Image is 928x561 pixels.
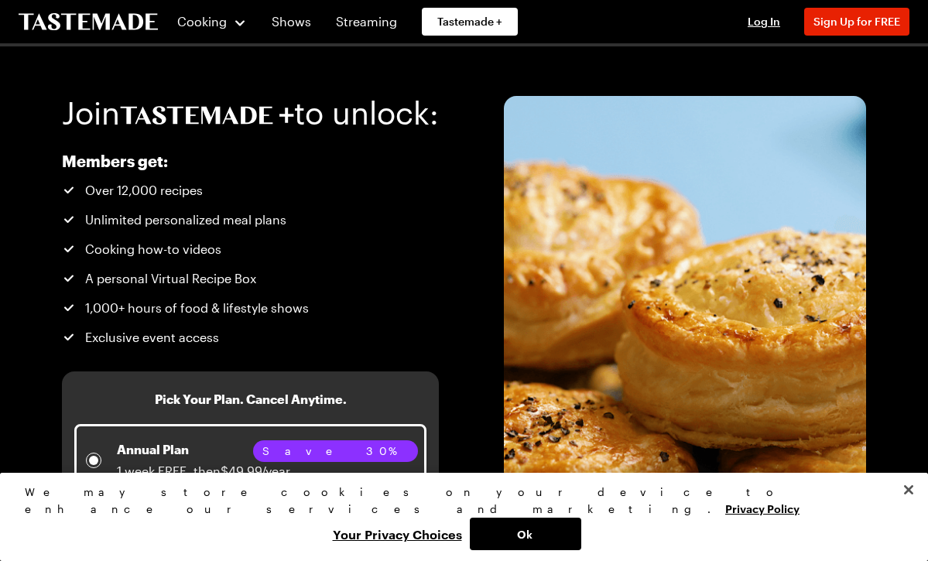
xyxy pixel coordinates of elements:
span: Save 30% [262,444,409,458]
h3: Pick Your Plan. Cancel Anytime. [155,390,347,409]
span: Cooking [177,14,227,29]
p: Annual Plan [117,440,290,459]
span: Tastemade + [437,14,502,29]
button: Close [892,473,926,507]
a: More information about your privacy, opens in a new tab [725,501,800,515]
span: A personal Virtual Recipe Box [85,269,256,288]
button: Ok [470,518,581,550]
h1: Join to unlock: [62,96,439,130]
a: Tastemade + [422,8,518,36]
span: Exclusive event access [85,328,219,347]
button: Your Privacy Choices [325,518,470,550]
span: Unlimited personalized meal plans [85,210,286,229]
span: Sign Up for FREE [813,15,900,28]
span: Log In [748,15,780,28]
span: Over 12,000 recipes [85,181,203,200]
button: Sign Up for FREE [804,8,909,36]
span: 1,000+ hours of food & lifestyle shows [85,299,309,317]
div: Privacy [25,484,890,550]
ul: Tastemade+ Annual subscription benefits [62,181,409,347]
a: To Tastemade Home Page [19,13,158,31]
h2: Members get: [62,152,409,170]
button: Log In [733,14,795,29]
button: Cooking [176,3,247,40]
div: We may store cookies on your device to enhance our services and marketing. [25,484,890,518]
span: Cooking how-to videos [85,240,221,258]
span: 1 week FREE, then $49.99/year [117,464,290,478]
